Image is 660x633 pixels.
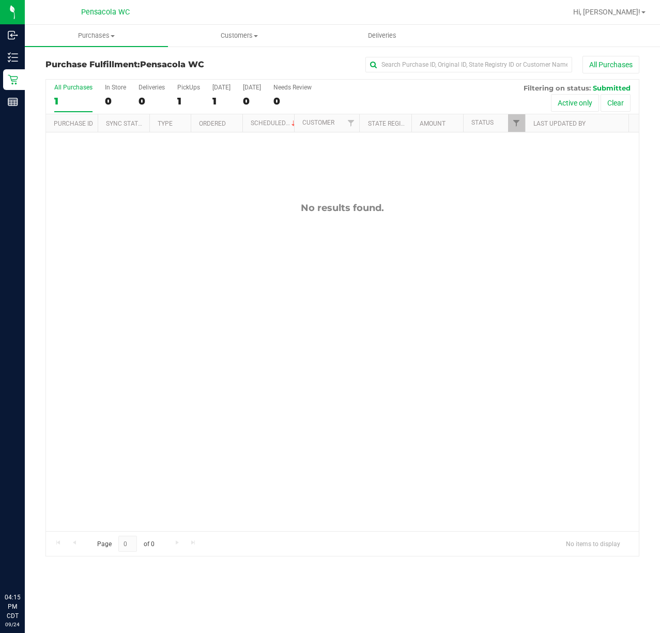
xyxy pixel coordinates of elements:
[471,119,494,126] a: Status
[139,84,165,91] div: Deliveries
[81,8,130,17] span: Pensacola WC
[45,60,243,69] h3: Purchase Fulfillment:
[25,25,168,47] a: Purchases
[524,84,591,92] span: Filtering on status:
[342,114,359,132] a: Filter
[105,95,126,107] div: 0
[177,95,200,107] div: 1
[551,94,599,112] button: Active only
[420,120,446,127] a: Amount
[558,536,628,551] span: No items to display
[46,202,639,214] div: No results found.
[273,84,312,91] div: Needs Review
[582,56,639,73] button: All Purchases
[273,95,312,107] div: 0
[243,84,261,91] div: [DATE]
[5,621,20,628] p: 09/24
[593,84,631,92] span: Submitted
[106,120,146,127] a: Sync Status
[354,31,410,40] span: Deliveries
[508,114,525,132] a: Filter
[533,120,586,127] a: Last Updated By
[168,31,311,40] span: Customers
[302,119,334,126] a: Customer
[212,95,231,107] div: 1
[8,74,18,85] inline-svg: Retail
[243,95,261,107] div: 0
[199,120,226,127] a: Ordered
[168,25,311,47] a: Customers
[5,593,20,621] p: 04:15 PM CDT
[365,57,572,72] input: Search Purchase ID, Original ID, State Registry ID or Customer Name...
[573,8,640,16] span: Hi, [PERSON_NAME]!
[177,84,200,91] div: PickUps
[311,25,454,47] a: Deliveries
[251,119,298,127] a: Scheduled
[212,84,231,91] div: [DATE]
[158,120,173,127] a: Type
[139,95,165,107] div: 0
[140,59,204,69] span: Pensacola WC
[8,97,18,107] inline-svg: Reports
[105,84,126,91] div: In Store
[8,30,18,40] inline-svg: Inbound
[54,120,93,127] a: Purchase ID
[601,94,631,112] button: Clear
[8,52,18,63] inline-svg: Inventory
[88,536,163,552] span: Page of 0
[25,31,168,40] span: Purchases
[368,120,422,127] a: State Registry ID
[54,95,93,107] div: 1
[54,84,93,91] div: All Purchases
